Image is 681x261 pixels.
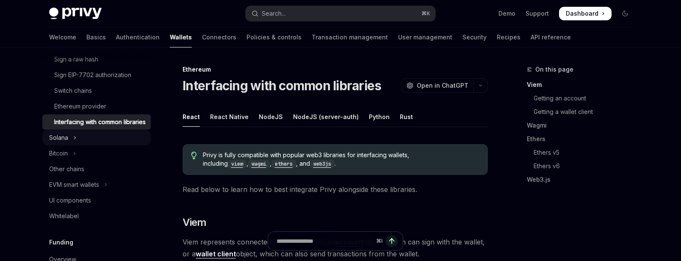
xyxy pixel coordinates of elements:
a: Support [526,9,549,18]
div: EVM smart wallets [49,180,99,190]
button: Toggle Bitcoin section [42,146,151,161]
button: Toggle dark mode [618,7,632,20]
span: Open in ChatGPT [417,81,468,90]
a: Welcome [49,27,76,47]
a: wagmi [248,160,270,167]
h5: Funding [49,237,73,247]
button: Open search [246,6,435,21]
a: Transaction management [312,27,388,47]
h1: Interfacing with common libraries [183,78,381,93]
div: Rust [400,107,413,127]
button: Send message [386,235,398,247]
a: Ethereum provider [42,99,151,114]
button: Toggle EVM smart wallets section [42,177,151,192]
a: Recipes [497,27,520,47]
div: React Native [210,107,249,127]
a: UI components [42,193,151,208]
div: Solana [49,133,68,143]
button: Open in ChatGPT [401,78,473,93]
div: NodeJS [259,107,283,127]
span: Privy is fully compatible with popular web3 libraries for interfacing wallets, including , , , and . [203,151,479,168]
a: Interfacing with common libraries [42,114,151,130]
a: Ethers [527,132,639,146]
div: Switch chains [54,86,92,96]
a: User management [398,27,452,47]
img: dark logo [49,8,102,19]
svg: Tip [191,152,197,159]
a: viem [228,160,246,167]
div: Whitelabel [49,211,79,221]
a: Connectors [202,27,236,47]
a: Policies & controls [246,27,302,47]
div: React [183,107,200,127]
a: Getting a wallet client [527,105,639,119]
div: Other chains [49,164,84,174]
a: Security [462,27,487,47]
a: Getting an account [527,92,639,105]
a: Sign EIP-7702 authorization [42,67,151,83]
span: Dashboard [566,9,598,18]
a: Whitelabel [42,208,151,224]
span: Read below to learn how to best integrate Privy alongside these libraries. [183,183,488,195]
a: Ethers v5 [527,146,639,159]
div: Ethereum provider [54,101,106,111]
a: web3js [310,160,335,167]
a: Demo [498,9,515,18]
div: NodeJS (server-auth) [293,107,359,127]
div: Interfacing with common libraries [54,117,146,127]
a: ethers [271,160,296,167]
span: ⌘ K [421,10,430,17]
a: API reference [531,27,571,47]
div: Sign EIP-7702 authorization [54,70,131,80]
div: Bitcoin [49,148,68,158]
code: web3js [310,160,335,168]
a: Web3.js [527,173,639,186]
a: Basics [86,27,106,47]
span: Viem [183,216,207,229]
div: UI components [49,195,91,205]
a: Dashboard [559,7,612,20]
code: viem [228,160,246,168]
div: Python [369,107,390,127]
code: ethers [271,160,296,168]
input: Ask a question... [277,232,373,250]
code: wagmi [248,160,270,168]
a: Authentication [116,27,160,47]
a: Viem [527,78,639,92]
div: Search... [262,8,285,19]
a: Wagmi [527,119,639,132]
button: Toggle Solana section [42,130,151,145]
div: Ethereum [183,65,488,74]
a: Other chains [42,161,151,177]
a: Ethers v6 [527,159,639,173]
a: Wallets [170,27,192,47]
span: On this page [535,64,573,75]
a: Switch chains [42,83,151,98]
